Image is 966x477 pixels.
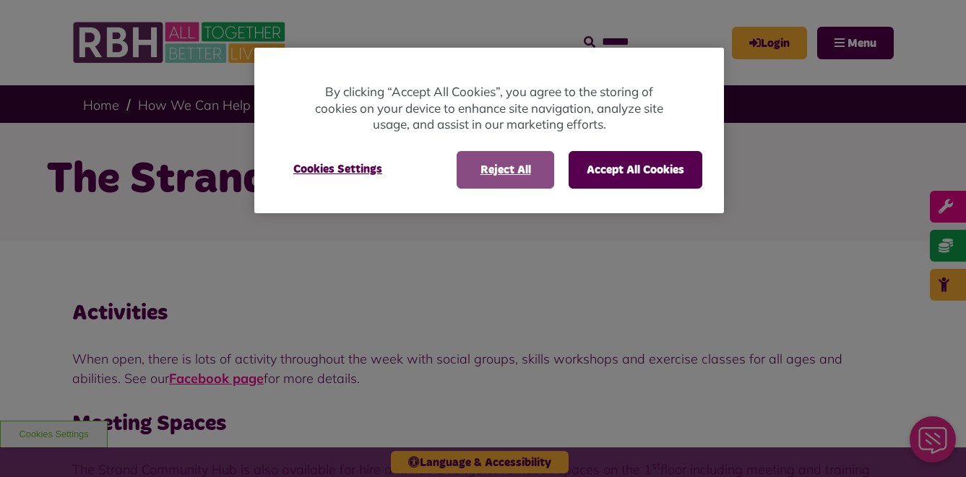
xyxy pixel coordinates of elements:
[312,84,666,133] p: By clicking “Accept All Cookies”, you agree to the storing of cookies on your device to enhance s...
[569,151,702,189] button: Accept All Cookies
[457,151,554,189] button: Reject All
[9,4,55,51] div: Close Web Assistant
[254,48,724,213] div: Privacy
[254,48,724,213] div: Cookie banner
[276,151,400,187] button: Cookies Settings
